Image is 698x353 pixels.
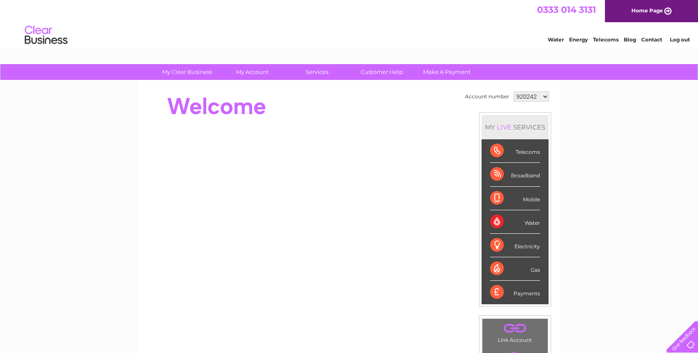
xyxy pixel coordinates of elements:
a: Log out [670,36,690,43]
a: Telecoms [593,36,619,43]
a: Make A Payment [412,64,482,80]
td: Account number [463,89,511,104]
img: logo.png [24,22,68,48]
a: My Account [217,64,287,80]
a: Customer Help [347,64,417,80]
a: My Clear Business [152,64,222,80]
div: Payments [490,281,540,304]
a: Services [282,64,352,80]
div: Electricity [490,234,540,257]
a: Energy [569,36,588,43]
div: MY SERVICES [482,115,549,139]
div: Broadband [490,163,540,186]
div: LIVE [495,123,513,131]
div: Telecoms [490,139,540,163]
a: . [485,321,546,336]
div: Mobile [490,187,540,210]
div: Gas [490,257,540,281]
div: Water [490,210,540,234]
td: Link Account [482,318,548,345]
a: Blog [624,36,636,43]
a: Contact [641,36,662,43]
a: 0333 014 3131 [537,4,596,15]
a: Water [548,36,564,43]
div: Clear Business is a trading name of Verastar Limited (registered in [GEOGRAPHIC_DATA] No. 3667643... [148,5,551,41]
